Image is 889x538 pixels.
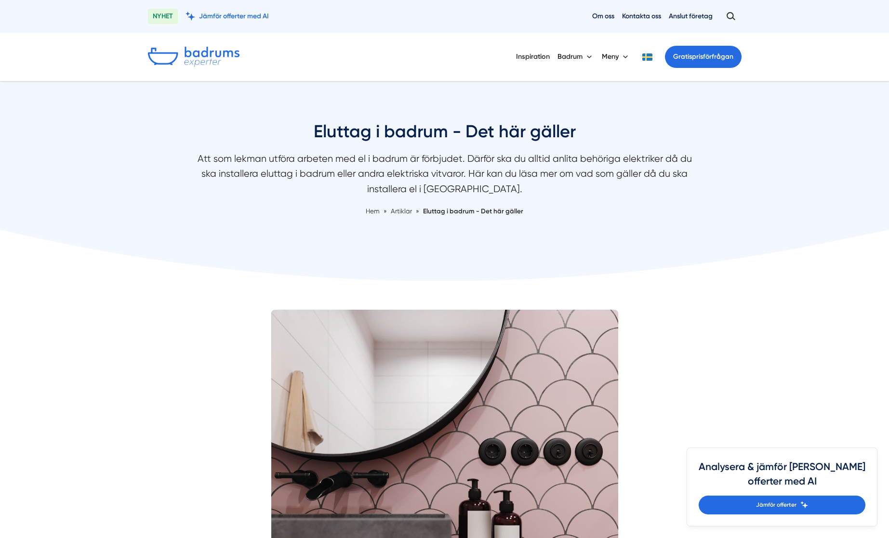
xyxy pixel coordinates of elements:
span: » [416,206,419,216]
a: Jämför offerter [699,496,865,514]
a: Kontakta oss [622,12,661,21]
span: Artiklar [391,207,412,215]
nav: Breadcrumb [189,206,700,216]
span: Gratis [673,52,692,61]
a: Artiklar [391,207,413,215]
a: Om oss [592,12,614,21]
a: Gratisprisförfrågan [665,46,742,68]
a: Jämför offerter med AI [186,12,269,21]
span: » [384,206,387,216]
span: Jämför offerter [756,500,796,510]
img: Badrumsexperter.se logotyp [148,47,239,67]
h1: Eluttag i badrum - Det här gäller [189,120,700,151]
a: Eluttag i badrum - Det här gäller [423,207,523,215]
h4: Analysera & jämför [PERSON_NAME] offerter med AI [699,459,865,496]
button: Meny [602,44,630,69]
span: NYHET [148,9,178,24]
a: Inspiration [516,44,550,69]
span: Jämför offerter med AI [199,12,269,21]
button: Badrum [557,44,594,69]
a: Anslut företag [669,12,713,21]
a: Hem [366,207,380,215]
p: Att som lekman utföra arbeten med el i badrum är förbjudet. Därför ska du alltid anlita behöriga ... [189,151,700,201]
